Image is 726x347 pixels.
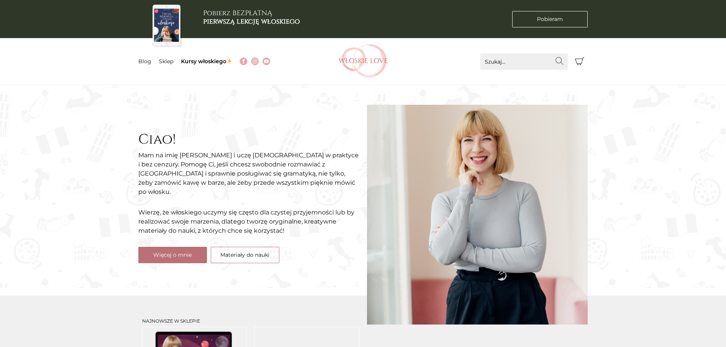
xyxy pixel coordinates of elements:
p: Mam na imię [PERSON_NAME] i uczę [DEMOGRAPHIC_DATA] w praktyce i bez cenzury. Pomogę Ci, jeśli ch... [138,151,359,197]
img: ✨ [226,58,232,64]
a: Blog [138,58,151,65]
p: Wierzę, że włoskiego uczymy się często dla czystej przyjemności lub by realizować swoje marzenia,... [138,208,359,235]
a: Pobieram [512,11,588,27]
img: Włoskielove [338,44,388,78]
b: pierwszą lekcję włoskiego [203,17,300,26]
a: Materiały do nauki [211,247,279,263]
a: Więcej o mnie [138,247,207,263]
a: Kursy włoskiego [181,58,232,65]
input: Szukaj... [480,53,568,70]
h3: Najnowsze w sklepie [142,318,359,324]
span: Pobieram [537,15,563,23]
h2: Ciao! [138,131,359,148]
a: Sklep [159,58,173,65]
h3: Pobierz BEZPŁATNĄ [203,9,300,26]
button: Koszyk [572,53,588,70]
